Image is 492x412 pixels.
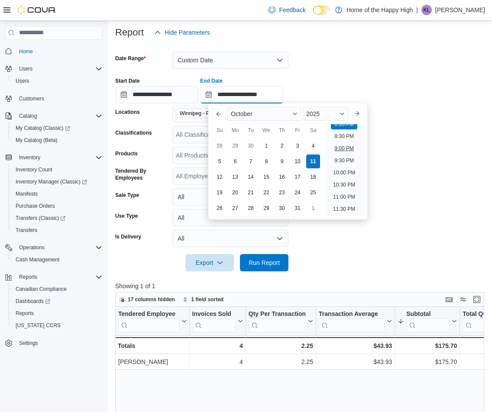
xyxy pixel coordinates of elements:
li: 10:30 PM [330,180,359,190]
div: We [259,123,273,137]
a: My Catalog (Beta) [12,135,61,145]
div: day-1 [306,201,320,215]
span: Hide Parameters [165,28,210,37]
div: Su [213,123,227,137]
button: Inventory [16,152,44,163]
button: Reports [2,271,106,283]
div: Tendered Employee [118,310,180,318]
div: Button. Open the year selector. 2025 is currently selected. [303,107,348,121]
button: Run Report [240,254,288,271]
div: day-5 [213,154,227,168]
label: Use Type [115,212,138,219]
span: My Catalog (Classic) [12,123,102,133]
span: Inventory Manager (Classic) [12,177,102,187]
button: My Catalog (Beta) [9,134,106,146]
div: $175.70 [398,341,457,351]
div: day-20 [228,186,242,200]
label: Is Delivery [115,233,141,240]
button: Settings [2,337,106,349]
input: Press the down key to enter a popover containing a calendar. Press the escape key to close the po... [200,86,283,103]
button: Transaction Average [319,310,392,332]
a: Inventory Manager (Classic) [12,177,91,187]
div: day-26 [213,201,227,215]
button: Transfers [9,224,106,236]
div: day-8 [259,154,273,168]
div: Tendered Employee [118,310,180,332]
div: day-16 [275,170,289,184]
span: Dashboards [12,296,102,306]
button: Hide Parameters [151,24,214,41]
a: Reports [12,308,37,319]
button: Catalog [2,110,106,122]
span: Winnipeg - Park City Commons - Fire & Flower [180,109,247,118]
div: day-13 [228,170,242,184]
span: Settings [19,340,38,347]
li: 9:00 PM [331,143,357,154]
button: Operations [2,241,106,254]
label: Tendered By Employees [115,167,169,181]
div: Th [275,123,289,137]
div: Transaction Average [319,310,385,332]
span: Operations [19,244,45,251]
span: Dashboards [16,298,50,305]
li: 8:30 PM [331,131,357,142]
div: Kiannah Lloyd [421,5,432,15]
div: day-22 [259,186,273,200]
label: Products [115,150,138,157]
span: Winnipeg - Park City Commons - Fire & Flower [176,109,258,118]
button: Display options [458,294,468,305]
div: day-11 [306,154,320,168]
button: Keyboard shortcuts [444,294,454,305]
button: Qty Per Transaction [249,310,313,332]
span: KL [424,5,430,15]
img: Cova [17,6,56,14]
span: Settings [16,338,102,348]
ul: Time [324,124,364,216]
div: day-30 [275,201,289,215]
div: day-15 [259,170,273,184]
span: My Catalog (Classic) [16,125,70,132]
span: [US_STATE] CCRS [16,322,61,329]
div: day-14 [244,170,258,184]
span: Customers [16,93,102,104]
div: day-6 [228,154,242,168]
li: 10:00 PM [330,167,359,178]
button: Manifests [9,188,106,200]
span: Transfers [12,225,102,235]
div: day-28 [244,201,258,215]
span: Manifests [16,190,38,197]
li: 8:00 PM [331,119,357,129]
div: day-3 [291,139,304,153]
button: Reports [9,307,106,319]
div: day-19 [213,186,227,200]
a: Feedback [265,1,309,19]
div: October, 2025 [212,138,321,216]
span: Inventory Count [12,164,102,175]
a: Dashboards [9,295,106,307]
span: Purchase Orders [12,201,102,211]
div: day-1 [259,139,273,153]
div: Mo [228,123,242,137]
label: Classifications [115,129,152,136]
input: Press the down key to open a popover containing a calendar. [115,86,198,103]
div: Subtotal [406,310,450,332]
span: Cash Management [16,256,59,263]
div: day-28 [213,139,227,153]
span: Manifests [12,189,102,199]
input: Dark Mode [313,6,331,15]
a: My Catalog (Classic) [12,123,74,133]
span: 1 field sorted [191,296,224,303]
a: Transfers (Classic) [12,213,69,223]
span: Inventory [19,154,40,161]
button: Home [2,45,106,58]
span: Operations [16,242,102,253]
button: 1 field sorted [179,294,227,305]
button: All [172,209,288,226]
span: Feedback [279,6,305,14]
a: Cash Management [12,254,63,265]
button: All [172,230,288,247]
p: Showing 1 of 1 [115,282,488,290]
a: Settings [16,338,41,348]
button: Reports [16,272,41,282]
